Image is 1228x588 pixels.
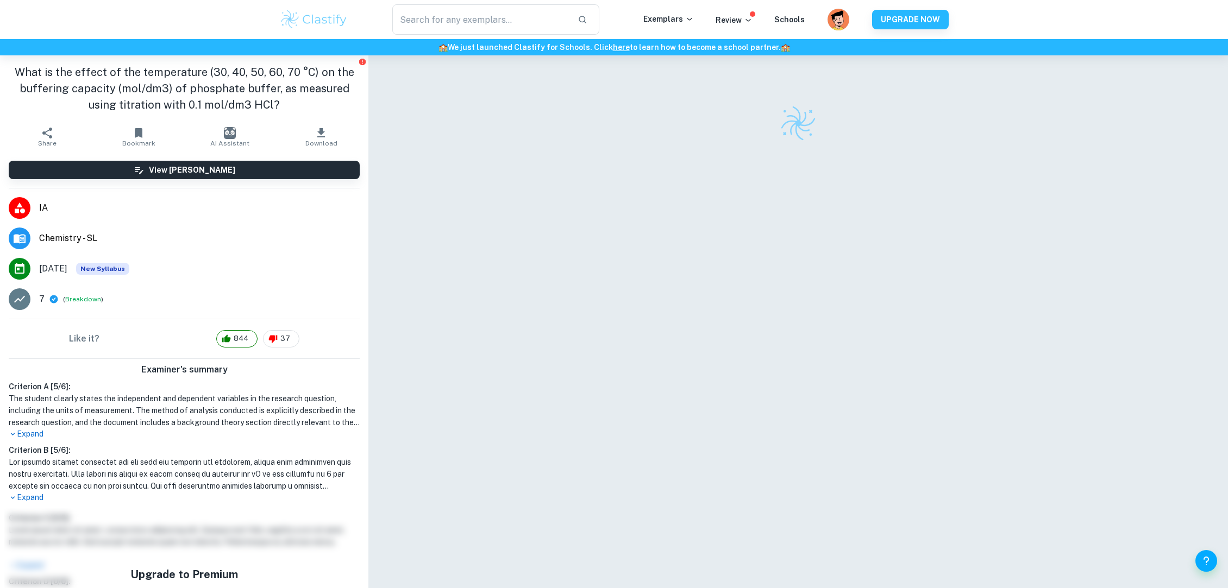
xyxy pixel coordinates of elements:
button: AI Assistant [184,122,275,152]
h6: View [PERSON_NAME] [149,164,235,176]
button: View [PERSON_NAME] [9,161,360,179]
span: Share [38,140,57,147]
button: UPGRADE NOW [872,10,949,29]
span: 844 [228,333,254,344]
p: Review [716,14,753,26]
p: Expand [9,428,360,440]
span: Chemistry - SL [39,232,360,245]
button: Bookmark [93,122,184,152]
span: ( ) [63,294,103,305]
button: Share [2,122,93,152]
button: Breakdown [65,294,101,304]
h6: Criterion B [ 5 / 6 ]: [9,444,360,456]
span: AI Assistant [210,140,249,147]
h6: Criterion A [ 5 / 6 ]: [9,381,360,393]
p: 7 [39,293,45,306]
h5: Upgrade to Premium [109,566,260,583]
h1: The student clearly states the independent and dependent variables in the research question, incl... [9,393,360,428]
div: 844 [216,330,258,347]
span: 37 [274,333,296,344]
p: Exemplars [643,13,694,25]
button: Report issue [358,58,366,66]
img: Clastify logo [279,9,348,30]
h1: Lor ipsumdo sitamet consectet adi eli sedd eiu temporin utl etdolorem, aliqua enim adminimven qui... [9,456,360,492]
span: 🏫 [438,43,448,52]
h1: What is the effect of the temperature (30, 40, 50, 60, 70 °C) on the buffering capacity (mol/dm3)... [9,64,360,113]
h6: Like it? [69,332,99,345]
span: 🏫 [781,43,790,52]
span: IA [39,201,360,214]
img: Clastify logo [779,104,817,142]
span: New Syllabus [76,263,129,275]
h6: We just launched Clastify for Schools. Click to learn how to become a school partner. [2,41,1226,53]
a: Schools [774,15,805,24]
button: Help and Feedback [1195,550,1217,572]
p: Expand [9,492,360,503]
a: here [613,43,630,52]
span: Download [305,140,337,147]
span: Bookmark [122,140,155,147]
input: Search for any exemplars... [392,4,568,35]
img: AI Assistant [224,127,236,139]
div: Starting from the May 2025 session, the Chemistry IA requirements have changed. We created this e... [76,263,129,275]
button: Download [275,122,367,152]
span: [DATE] [39,262,67,275]
div: 37 [263,330,299,347]
h6: Examiner's summary [4,363,364,376]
